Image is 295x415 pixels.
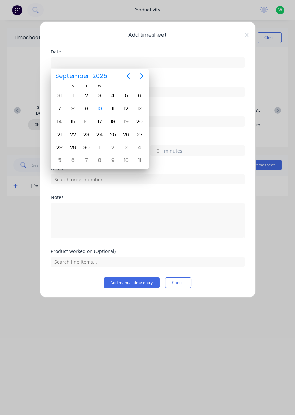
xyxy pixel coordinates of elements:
[95,156,105,165] div: Wednesday, October 8, 2025
[51,50,245,54] div: Date
[122,69,135,83] button: Previous page
[80,83,93,89] div: T
[121,91,131,101] div: Friday, September 5, 2025
[121,130,131,140] div: Friday, September 26, 2025
[108,117,118,127] div: Thursday, September 18, 2025
[81,91,91,101] div: Tuesday, September 2, 2025
[121,104,131,114] div: Friday, September 12, 2025
[135,69,148,83] button: Next page
[93,83,106,89] div: W
[151,146,162,156] input: 0
[66,83,80,89] div: M
[81,130,91,140] div: Tuesday, September 23, 2025
[95,104,105,114] div: Today, Wednesday, September 10, 2025
[55,104,65,114] div: Sunday, September 7, 2025
[81,117,91,127] div: Tuesday, September 16, 2025
[51,249,245,254] div: Product worked on (Optional)
[68,104,78,114] div: Monday, September 8, 2025
[55,130,65,140] div: Sunday, September 21, 2025
[55,156,65,165] div: Sunday, October 5, 2025
[108,104,118,114] div: Thursday, September 11, 2025
[135,91,145,101] div: Saturday, September 6, 2025
[51,166,245,171] div: Order #
[81,104,91,114] div: Tuesday, September 9, 2025
[164,147,244,156] label: minutes
[121,143,131,153] div: Friday, October 3, 2025
[120,83,133,89] div: F
[54,70,91,82] span: September
[68,117,78,127] div: Monday, September 15, 2025
[108,91,118,101] div: Thursday, September 4, 2025
[95,117,105,127] div: Wednesday, September 17, 2025
[68,143,78,153] div: Monday, September 29, 2025
[51,195,245,200] div: Notes
[108,143,118,153] div: Thursday, October 2, 2025
[165,277,191,288] button: Cancel
[53,83,66,89] div: S
[135,130,145,140] div: Saturday, September 27, 2025
[95,91,105,101] div: Wednesday, September 3, 2025
[108,130,118,140] div: Thursday, September 25, 2025
[95,143,105,153] div: Wednesday, October 1, 2025
[91,70,109,82] span: 2025
[68,91,78,101] div: Monday, September 1, 2025
[81,143,91,153] div: Tuesday, September 30, 2025
[68,130,78,140] div: Monday, September 22, 2025
[133,83,146,89] div: S
[51,31,245,39] span: Add timesheet
[81,156,91,165] div: Tuesday, October 7, 2025
[51,70,111,82] button: September2025
[55,143,65,153] div: Sunday, September 28, 2025
[55,117,65,127] div: Sunday, September 14, 2025
[135,117,145,127] div: Saturday, September 20, 2025
[51,174,245,184] input: Search order number...
[121,156,131,165] div: Friday, October 10, 2025
[104,277,160,288] button: Add manual time entry
[55,91,65,101] div: Sunday, August 31, 2025
[51,257,245,267] input: Search line items...
[135,156,145,165] div: Saturday, October 11, 2025
[95,130,105,140] div: Wednesday, September 24, 2025
[135,143,145,153] div: Saturday, October 4, 2025
[68,156,78,165] div: Monday, October 6, 2025
[106,83,119,89] div: T
[108,156,118,165] div: Thursday, October 9, 2025
[121,117,131,127] div: Friday, September 19, 2025
[135,104,145,114] div: Saturday, September 13, 2025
